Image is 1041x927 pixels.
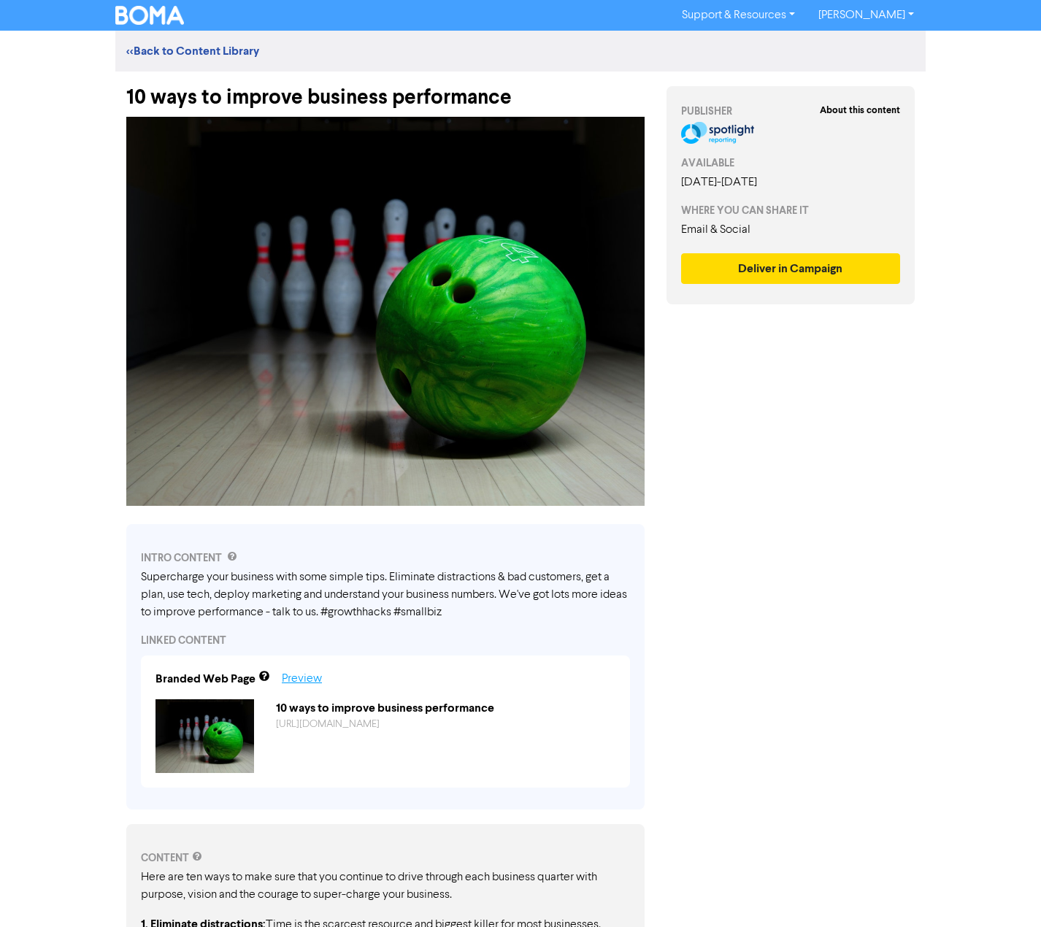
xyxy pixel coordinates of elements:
[807,4,926,27] a: [PERSON_NAME]
[681,203,900,218] div: WHERE YOU CAN SHARE IT
[820,104,900,116] strong: About this content
[141,633,630,648] div: LINKED CONTENT
[126,44,259,58] a: <<Back to Content Library
[141,569,630,621] div: Supercharge your business with some simple tips. Eliminate distractions & bad customers, get a pl...
[141,850,630,866] div: CONTENT
[155,670,256,688] div: Branded Web Page
[141,550,630,566] div: INTRO CONTENT
[968,857,1041,927] iframe: Chat Widget
[681,174,900,191] div: [DATE] - [DATE]
[115,6,184,25] img: BOMA Logo
[265,699,626,717] div: 10 ways to improve business performance
[681,155,900,171] div: AVAILABLE
[681,104,900,119] div: PUBLISHER
[670,4,807,27] a: Support & Resources
[265,717,626,732] div: https://public2.bomamarketing.com/cp/5wW2ErHJMCg2Zu48TvurIh?sa=8nxoSDF4
[141,869,630,904] p: Here are ten ways to make sure that you continue to drive through each business quarter with purp...
[282,673,322,685] a: Preview
[681,253,900,284] button: Deliver in Campaign
[126,72,645,109] div: 10 ways to improve business performance
[681,221,900,239] div: Email & Social
[276,719,380,729] a: [URL][DOMAIN_NAME]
